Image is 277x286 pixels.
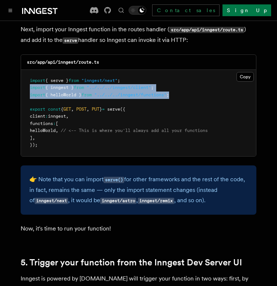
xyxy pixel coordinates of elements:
[30,121,53,126] span: functions
[21,224,256,234] p: Now, it's time to run your function!
[81,92,92,97] span: from
[129,6,146,15] button: Toggle dark mode
[152,4,220,16] a: Contact sales
[94,92,166,97] span: "../../../inngest/functions"
[45,92,81,97] span: { helloWorld }
[48,114,66,119] span: inngest
[56,128,58,133] span: ,
[71,107,74,112] span: ,
[63,37,78,44] code: serve
[30,114,45,119] span: client
[100,198,136,204] code: inngest/astro
[169,27,244,33] code: src/app/api/inngest/route.ts
[151,85,154,90] span: ;
[76,107,87,112] span: POST
[69,78,79,83] span: from
[45,85,74,90] span: { inngest }
[32,135,35,140] span: ,
[166,92,169,97] span: ;
[81,78,118,83] span: "inngest/next"
[102,107,105,112] span: =
[236,72,254,82] button: Copy
[30,92,45,97] span: import
[117,6,126,15] button: Find something...
[120,107,125,112] span: ({
[92,107,99,112] span: PUT
[56,121,58,126] span: [
[48,107,61,112] span: const
[45,78,69,83] span: { serve }
[35,198,68,204] code: inngest/next
[45,114,48,119] span: :
[30,78,45,83] span: import
[30,135,32,140] span: ]
[61,107,63,112] span: {
[104,176,124,183] a: serve()
[6,6,15,15] button: Toggle navigation
[27,60,99,65] code: src/app/api/inngest/route.ts
[29,174,248,206] p: 👉 Note that you can import for other frameworks and the rest of the code, in fact, remains the sa...
[222,4,271,16] a: Sign Up
[61,128,208,133] span: // <-- This is where you'll always add all your functions
[87,107,89,112] span: ,
[104,177,124,183] code: serve()
[99,107,102,112] span: }
[66,114,69,119] span: ,
[21,257,242,268] a: 5. Trigger your function from the Inngest Dev Server UI
[138,198,174,204] code: inngest/remix
[63,107,71,112] span: GET
[30,85,45,90] span: import
[107,107,120,112] span: serve
[30,128,56,133] span: helloWorld
[30,142,38,147] span: });
[21,24,256,46] p: Next, import your Inngest function in the routes handler ( ) and add it to the handler so Inngest...
[30,107,45,112] span: export
[53,121,56,126] span: :
[118,78,120,83] span: ;
[87,85,151,90] span: "../../../inngest/client"
[74,85,84,90] span: from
